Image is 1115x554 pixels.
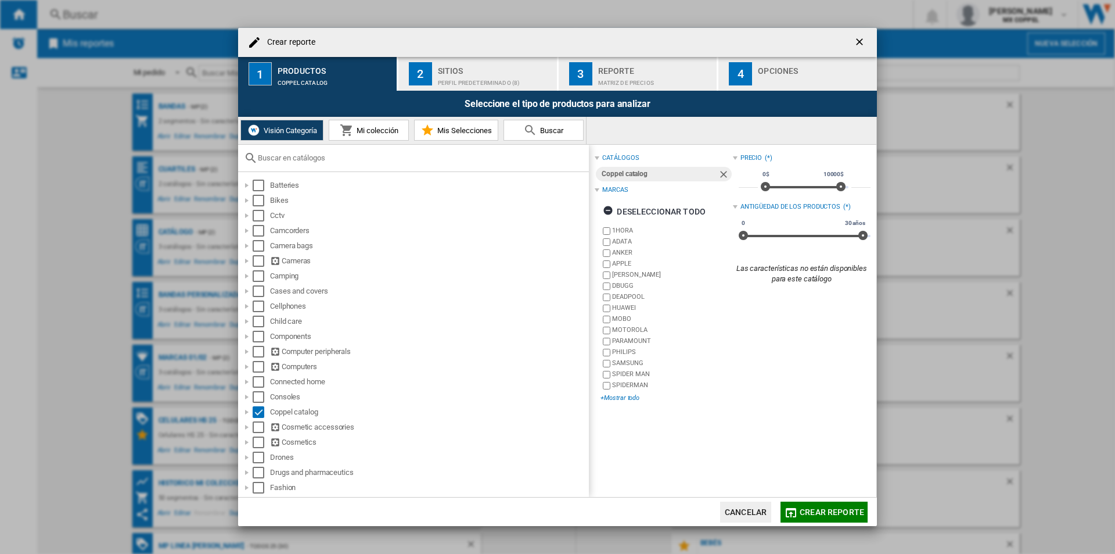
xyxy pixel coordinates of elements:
[603,360,610,367] input: brand.name
[612,237,732,246] label: ADATA
[612,226,732,235] label: 1HORA
[740,219,747,228] span: 0
[253,316,270,327] md-checkbox: Select
[503,120,584,141] button: Buscar
[258,153,583,162] input: Buscar en catálogos
[603,201,706,222] div: Deseleccionar todo
[598,62,713,74] div: Reporte
[253,391,270,403] md-checkbox: Select
[253,406,270,418] md-checkbox: Select
[398,57,558,91] button: 2 Sitios Perfil predeterminado (8)
[600,394,732,402] div: +Mostrar todo
[603,227,610,235] input: brand.name
[270,270,587,282] div: Camping
[603,260,610,268] input: brand.name
[537,126,563,135] span: Buscar
[740,202,840,212] div: Antigüedad de los productos
[740,153,762,163] div: Precio
[253,285,270,297] md-checkbox: Select
[414,120,498,141] button: Mis Selecciones
[270,391,587,403] div: Consoles
[261,37,315,48] h4: Crear reporte
[270,452,587,463] div: Drones
[270,421,587,433] div: Cosmetic accessories
[720,502,771,523] button: Cancelar
[270,180,587,191] div: Batteries
[612,359,732,367] label: SAMSUNG
[253,452,270,463] md-checkbox: Select
[270,210,587,221] div: Cctv
[409,62,432,85] div: 2
[270,316,587,327] div: Child care
[602,167,717,181] div: Coppel catalog
[603,238,610,246] input: brand.name
[612,292,732,301] label: DEADPOOL
[612,281,732,290] label: DBUGG
[718,169,732,183] ng-md-icon: Quitar
[612,370,732,378] label: SPIDER MAN
[434,126,492,135] span: Mis Selecciones
[253,346,270,358] md-checkbox: Select
[253,225,270,237] md-checkbox: Select
[612,381,732,389] label: SPIDERMAN
[612,337,732,345] label: PARAMOUNT
[270,376,587,388] div: Connected home
[253,437,270,448] md-checkbox: Select
[278,74,392,86] div: Coppel catalog
[270,437,587,448] div: Cosmetics
[354,126,398,135] span: Mi colección
[603,294,610,301] input: brand.name
[278,62,392,74] div: Productos
[612,270,732,279] label: [PERSON_NAME]
[253,180,270,191] md-checkbox: Select
[270,301,587,312] div: Cellphones
[729,62,752,85] div: 4
[603,338,610,345] input: brand.name
[612,303,732,312] label: HUAWEI
[270,467,587,478] div: Drugs and pharmaceutics
[602,153,639,163] div: catálogos
[270,331,587,342] div: Components
[253,240,270,252] md-checkbox: Select
[329,120,409,141] button: Mi colección
[253,195,270,206] md-checkbox: Select
[261,126,317,135] span: Visión Categoría
[247,123,261,137] img: wiser-icon-white.png
[603,349,610,356] input: brand.name
[270,482,587,494] div: Fashion
[612,248,732,257] label: ANKER
[270,406,587,418] div: Coppel catalog
[240,120,323,141] button: Visión Categoría
[270,225,587,237] div: Camcorders
[603,305,610,312] input: brand.name
[253,482,270,494] md-checkbox: Select
[612,259,732,268] label: APPLE
[800,507,864,517] span: Crear reporte
[758,62,872,74] div: Opciones
[603,327,610,334] input: brand.name
[822,170,846,179] span: 10000$
[569,62,592,85] div: 3
[612,326,732,334] label: MOTOROLA
[253,301,270,312] md-checkbox: Select
[598,74,713,86] div: Matriz de precios
[438,74,552,86] div: Perfil predeterminado (8)
[270,346,587,358] div: Computer peripherals
[253,270,270,282] md-checkbox: Select
[733,263,871,284] div: Las características no están disponibles para este catálogo
[253,467,270,478] md-checkbox: Select
[612,348,732,356] label: PHILIPS
[603,316,610,323] input: brand.name
[603,283,610,290] input: brand.name
[603,382,610,389] input: brand.name
[599,201,709,222] button: Deseleccionar todo
[270,240,587,252] div: Camera bags
[849,31,872,54] button: getI18NText('BUTTONS.CLOSE_DIALOG')
[843,219,867,228] span: 30 años
[270,195,587,206] div: Bikes
[761,170,771,179] span: 0$
[270,361,587,373] div: Computers
[612,314,732,323] label: MOBO
[780,502,868,523] button: Crear reporte
[718,57,877,91] button: 4 Opciones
